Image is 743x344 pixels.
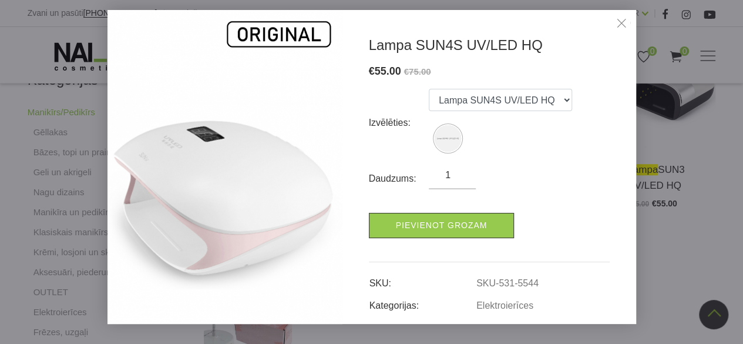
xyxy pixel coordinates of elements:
s: €75.00 [404,66,431,76]
td: Kategorijas: [369,290,476,313]
img: Lampa SUN4S UV/LED HQ [435,125,461,152]
a: Close [613,16,630,34]
h3: Lampa SUN4S UV/LED HQ [369,36,610,54]
a: Elektroierīces [476,300,533,311]
div: Daudzums: [369,169,429,188]
a: SKU-531-5544 [476,278,539,289]
td: SKU: [369,268,476,290]
img: Lampa SUN4S UV/LED HQ [107,10,342,323]
span: € [369,65,375,77]
a: Pievienot grozam [369,213,515,238]
div: Izvēlēties: [369,113,429,132]
span: 55.00 [375,65,401,77]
